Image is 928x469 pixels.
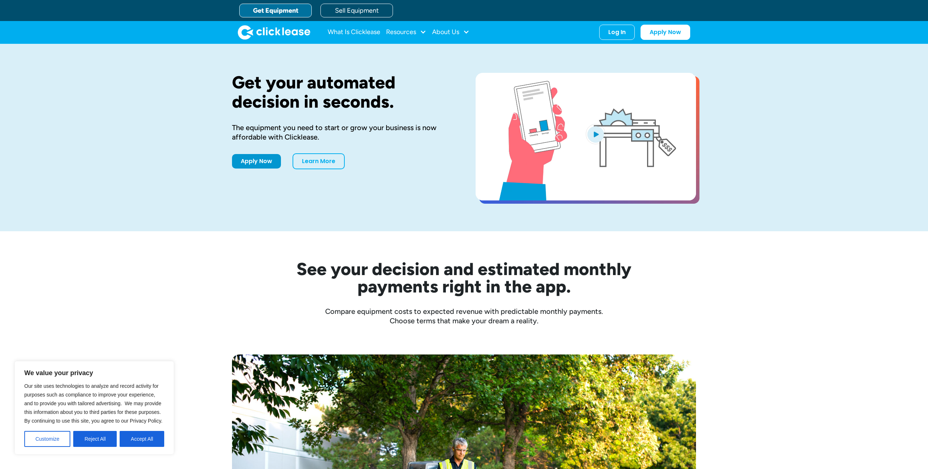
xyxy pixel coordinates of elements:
a: Apply Now [641,25,690,40]
a: Apply Now [232,154,281,169]
span: Our site uses technologies to analyze and record activity for purposes such as compliance to impr... [24,383,162,424]
div: The equipment you need to start or grow your business is now affordable with Clicklease. [232,123,452,142]
div: Log In [608,29,626,36]
a: Get Equipment [239,4,312,17]
div: We value your privacy [14,361,174,455]
button: Customize [24,431,70,447]
a: Sell Equipment [320,4,393,17]
button: Reject All [73,431,117,447]
a: Learn More [293,153,345,169]
div: Resources [386,25,426,40]
h1: Get your automated decision in seconds. [232,73,452,111]
p: We value your privacy [24,369,164,377]
div: Compare equipment costs to expected revenue with predictable monthly payments. Choose terms that ... [232,307,696,325]
a: open lightbox [476,73,696,200]
button: Accept All [120,431,164,447]
a: home [238,25,310,40]
img: Clicklease logo [238,25,310,40]
div: About Us [432,25,469,40]
a: What Is Clicklease [328,25,380,40]
img: Blue play button logo on a light blue circular background [586,124,605,144]
h2: See your decision and estimated monthly payments right in the app. [261,260,667,295]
